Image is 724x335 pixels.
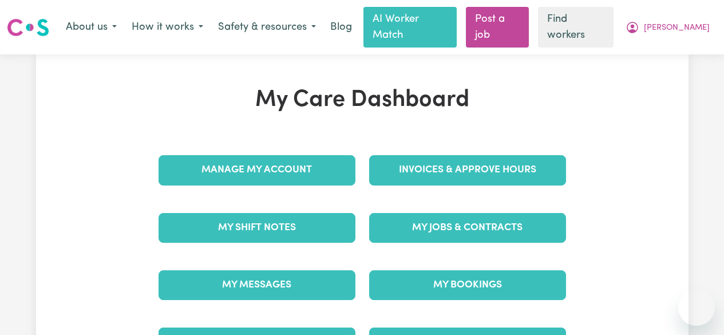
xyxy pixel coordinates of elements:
a: Find workers [538,7,614,48]
button: Safety & resources [211,15,323,40]
a: Careseekers logo [7,14,49,41]
a: Blog [323,15,359,40]
a: My Shift Notes [159,213,355,243]
a: Manage My Account [159,155,355,185]
img: Careseekers logo [7,17,49,38]
button: About us [58,15,124,40]
a: Invoices & Approve Hours [369,155,566,185]
a: My Messages [159,270,355,300]
a: My Bookings [369,270,566,300]
h1: My Care Dashboard [152,86,573,114]
button: My Account [618,15,717,40]
iframe: Button to launch messaging window [678,289,715,326]
span: [PERSON_NAME] [644,22,710,34]
a: Post a job [466,7,529,48]
a: My Jobs & Contracts [369,213,566,243]
a: AI Worker Match [363,7,457,48]
button: How it works [124,15,211,40]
